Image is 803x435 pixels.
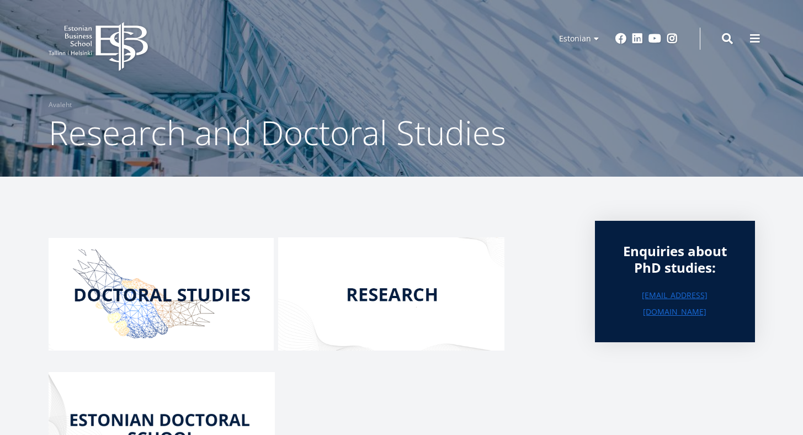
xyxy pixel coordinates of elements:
a: Instagram [667,33,678,44]
div: Enquiries about PhD studies: [617,243,733,276]
span: Research and Doctoral Studies [49,110,506,155]
a: Avaleht [49,99,72,110]
a: [EMAIL_ADDRESS][DOMAIN_NAME] [617,287,733,320]
a: Linkedin [632,33,643,44]
a: Youtube [648,33,661,44]
a: Facebook [615,33,626,44]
